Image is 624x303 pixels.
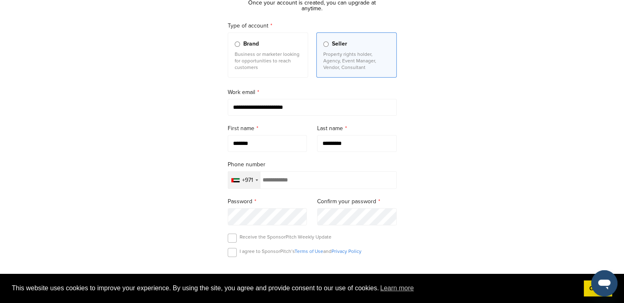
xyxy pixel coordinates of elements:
p: Business or marketer looking for opportunities to reach customers [235,51,301,71]
label: Confirm your password [317,197,397,206]
p: Receive the SponsorPitch Weekly Update [240,234,331,240]
a: Terms of Use [295,248,323,254]
iframe: Button to launch messaging window [591,270,617,296]
a: learn more about cookies [379,282,415,294]
label: Type of account [228,21,397,30]
span: Seller [332,39,347,48]
label: Last name [317,124,397,133]
a: Privacy Policy [331,248,361,254]
a: dismiss cookie message [584,280,612,297]
div: +971 [242,177,253,183]
p: I agree to SponsorPitch’s and [240,248,361,255]
input: Seller Property rights holder, Agency, Event Manager, Vendor, Consultant [323,41,329,47]
label: Work email [228,88,397,97]
p: Property rights holder, Agency, Event Manager, Vendor, Consultant [323,51,390,71]
label: Phone number [228,160,397,169]
label: First name [228,124,307,133]
span: This website uses cookies to improve your experience. By using the site, you agree and provide co... [12,282,577,294]
input: Brand Business or marketer looking for opportunities to reach customers [235,41,240,47]
iframe: reCAPTCHA [265,266,359,291]
span: Brand [243,39,259,48]
label: Password [228,197,307,206]
div: Selected country [228,172,261,188]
